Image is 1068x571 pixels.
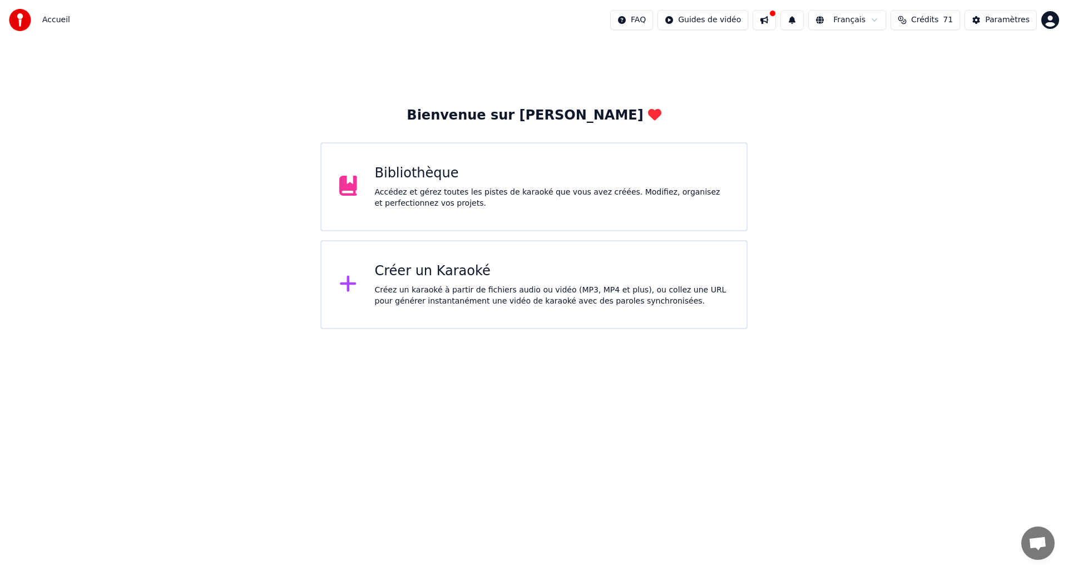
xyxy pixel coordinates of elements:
[9,9,31,31] img: youka
[985,14,1030,26] div: Paramètres
[407,107,661,125] div: Bienvenue sur [PERSON_NAME]
[610,10,653,30] button: FAQ
[965,10,1037,30] button: Paramètres
[375,165,729,182] div: Bibliothèque
[1021,527,1055,560] a: Ouvrir le chat
[375,285,729,307] div: Créez un karaoké à partir de fichiers audio ou vidéo (MP3, MP4 et plus), ou collez une URL pour g...
[42,14,70,26] nav: breadcrumb
[657,10,748,30] button: Guides de vidéo
[911,14,938,26] span: Crédits
[375,187,729,209] div: Accédez et gérez toutes les pistes de karaoké que vous avez créées. Modifiez, organisez et perfec...
[42,14,70,26] span: Accueil
[891,10,960,30] button: Crédits71
[943,14,953,26] span: 71
[375,262,729,280] div: Créer un Karaoké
